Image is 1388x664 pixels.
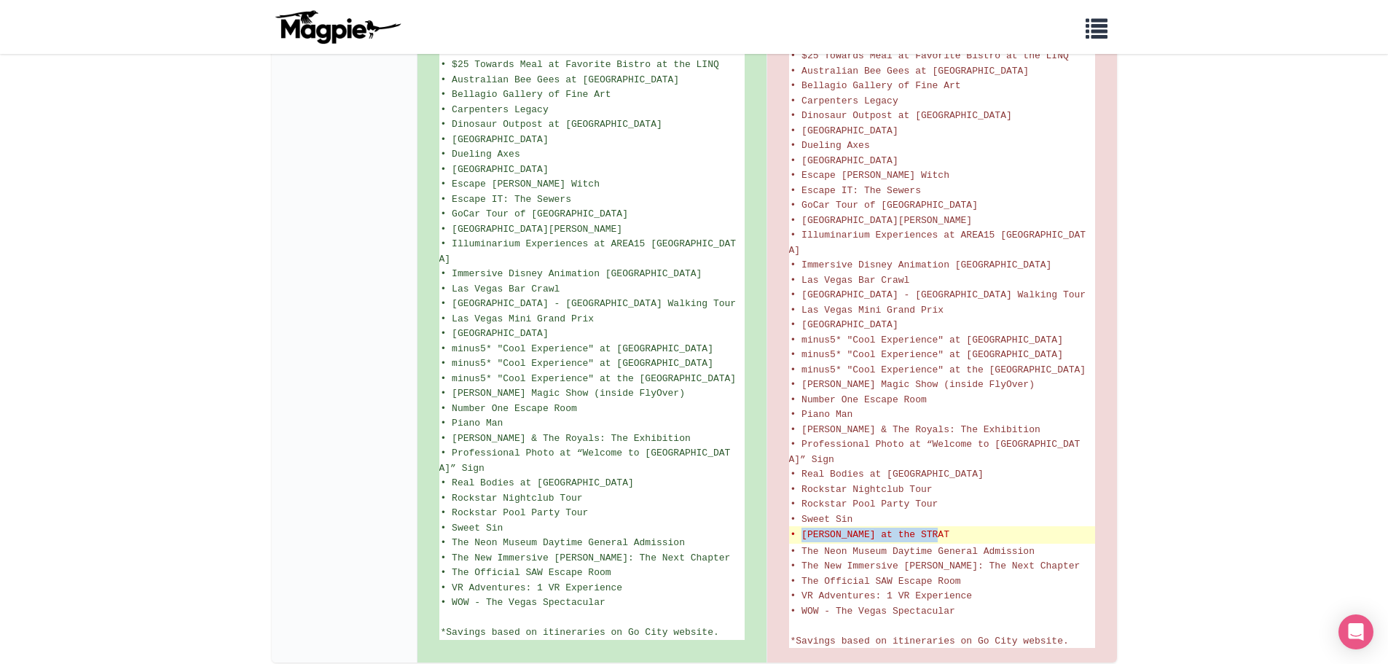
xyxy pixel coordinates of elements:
span: • minus5* "Cool Experience" at [GEOGRAPHIC_DATA] [791,349,1063,360]
span: • minus5* "Cool Experience" at [GEOGRAPHIC_DATA] [791,335,1063,345]
span: • Las Vegas Bar Crawl [441,284,560,294]
span: • Piano Man [441,418,503,429]
span: • minus5* "Cool Experience" at [GEOGRAPHIC_DATA] [441,358,713,369]
span: • Immersive Disney Animation [GEOGRAPHIC_DATA] [791,259,1052,270]
span: • Escape [PERSON_NAME] Witch [441,179,600,190]
span: • Dueling Axes [791,140,870,151]
span: • VR Adventures: 1 VR Experience [441,582,623,593]
del: • [PERSON_NAME] at the STRAT [791,528,1094,542]
span: • minus5* "Cool Experience" at the [GEOGRAPHIC_DATA] [441,373,737,384]
span: • Las Vegas Mini Grand Prix [441,313,595,324]
span: • Dinosaur Outpost at [GEOGRAPHIC_DATA] [791,110,1012,121]
span: • The New Immersive [PERSON_NAME]: The Next Chapter [791,561,1081,571]
span: • Carpenters Legacy [791,95,898,106]
span: • Australian Bee Gees at [GEOGRAPHIC_DATA] [441,74,680,85]
span: • Illuminarium Experiences at AREA15 [GEOGRAPHIC_DATA] [439,238,737,265]
div: Open Intercom Messenger [1338,614,1373,649]
span: • minus5* "Cool Experience" at the [GEOGRAPHIC_DATA] [791,364,1086,375]
span: • Real Bodies at [GEOGRAPHIC_DATA] [791,469,984,480]
span: • Piano Man [791,409,853,420]
span: • [GEOGRAPHIC_DATA] [791,125,898,136]
span: • The Neon Museum Daytime General Admission [441,537,685,548]
span: • $25 Towards Meal at Favorite Bistro at the LINQ [441,59,719,70]
span: • [GEOGRAPHIC_DATA] [441,164,549,175]
span: • [PERSON_NAME] & The Royals: The Exhibition [441,433,691,444]
span: • VR Adventures: 1 VR Experience [791,590,973,601]
span: • The Official SAW Escape Room [441,567,611,578]
span: • Dinosaur Outpost at [GEOGRAPHIC_DATA] [441,119,662,130]
span: • Dueling Axes [441,149,520,160]
span: • Escape IT: The Sewers [441,194,571,205]
span: • Rockstar Pool Party Tour [791,499,938,509]
span: • Bellagio Gallery of Fine Art [791,80,961,91]
span: • [PERSON_NAME] Magic Show (inside FlyOver) [791,379,1035,390]
span: • Escape [PERSON_NAME] Witch [791,170,949,181]
img: logo-ab69f6fb50320c5b225c76a69d11143b.png [272,9,403,44]
span: • WOW - The Vegas Spectacular [791,606,955,617]
span: • Las Vegas Mini Grand Prix [791,305,944,316]
span: • [GEOGRAPHIC_DATA] - [GEOGRAPHIC_DATA] Walking Tour [441,298,737,309]
span: • Number One Escape Room [441,403,577,414]
span: • Immersive Disney Animation [GEOGRAPHIC_DATA] [441,268,702,279]
span: *Savings based on itineraries on Go City website. [441,627,719,638]
span: • minus5* "Cool Experience" at [GEOGRAPHIC_DATA] [441,343,713,354]
span: • The Neon Museum Daytime General Admission [791,546,1035,557]
span: • Australian Bee Gees at [GEOGRAPHIC_DATA] [791,66,1030,77]
span: • [GEOGRAPHIC_DATA][PERSON_NAME] [791,215,973,226]
span: • Carpenters Legacy [441,104,549,115]
span: • WOW - The Vegas Spectacular [441,597,605,608]
span: • [GEOGRAPHIC_DATA] [441,328,549,339]
span: • [PERSON_NAME] & The Royals: The Exhibition [791,424,1040,435]
span: • [PERSON_NAME] Magic Show (inside FlyOver) [441,388,685,399]
span: • GoCar Tour of [GEOGRAPHIC_DATA] [441,208,628,219]
span: • [GEOGRAPHIC_DATA][PERSON_NAME] [441,224,623,235]
span: • Illuminarium Experiences at AREA15 [GEOGRAPHIC_DATA] [789,230,1086,256]
span: • Las Vegas Bar Crawl [791,275,910,286]
span: • Sweet Sin [791,514,853,525]
span: • Rockstar Pool Party Tour [441,507,589,518]
span: • Escape IT: The Sewers [791,185,921,196]
span: • Real Bodies at [GEOGRAPHIC_DATA] [441,477,634,488]
span: • Professional Photo at “Welcome to [GEOGRAPHIC_DATA]” Sign [789,439,1081,465]
span: • The New Immersive [PERSON_NAME]: The Next Chapter [441,552,731,563]
span: • Rockstar Nightclub Tour [791,484,933,495]
span: • $25 Towards Meal at Favorite Bistro at the LINQ [791,50,1069,61]
span: • Bellagio Gallery of Fine Art [441,89,611,100]
span: • [GEOGRAPHIC_DATA] [441,134,549,145]
span: • Sweet Sin [441,523,503,534]
span: *Savings based on itineraries on Go City website. [791,636,1069,647]
span: • [GEOGRAPHIC_DATA] [791,155,898,166]
span: • Rockstar Nightclub Tour [441,493,583,504]
span: • [GEOGRAPHIC_DATA] [791,319,898,330]
span: • [GEOGRAPHIC_DATA] - [GEOGRAPHIC_DATA] Walking Tour [791,289,1086,300]
span: • The Official SAW Escape Room [791,576,961,587]
span: • Number One Escape Room [791,394,927,405]
span: Other attractions on the [GEOGRAPHIC_DATA] Explorer Pass: [439,29,742,55]
span: • Professional Photo at “Welcome to [GEOGRAPHIC_DATA]” Sign [439,448,731,474]
span: • GoCar Tour of [GEOGRAPHIC_DATA] [791,200,978,211]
